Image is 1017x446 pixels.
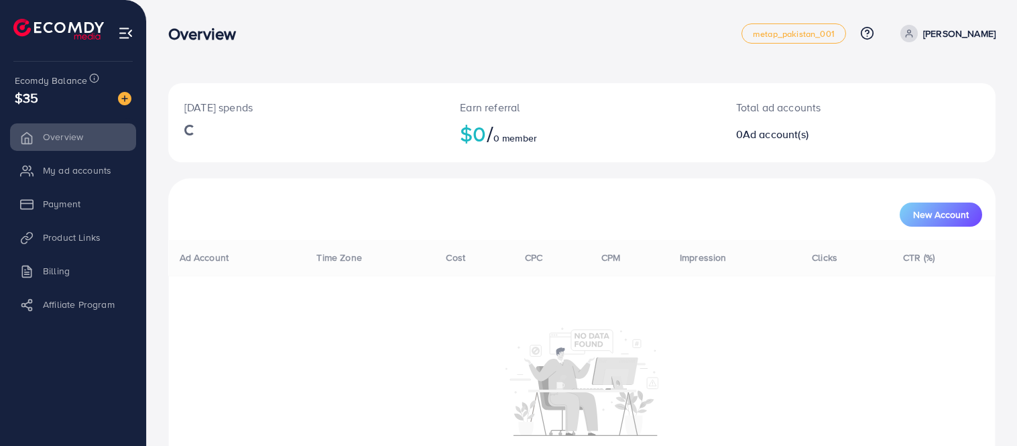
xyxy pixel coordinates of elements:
[493,131,537,145] span: 0 member
[184,99,428,115] p: [DATE] spends
[460,99,703,115] p: Earn referral
[913,210,969,219] span: New Account
[895,25,996,42] a: [PERSON_NAME]
[168,24,247,44] h3: Overview
[736,99,911,115] p: Total ad accounts
[900,203,982,227] button: New Account
[741,23,846,44] a: metap_pakistan_001
[460,121,703,146] h2: $0
[13,19,104,40] img: logo
[15,74,87,87] span: Ecomdy Balance
[743,127,809,142] span: Ad account(s)
[15,88,38,107] span: $35
[736,128,911,141] h2: 0
[118,25,133,41] img: menu
[118,92,131,105] img: image
[923,25,996,42] p: [PERSON_NAME]
[753,30,835,38] span: metap_pakistan_001
[487,118,493,149] span: /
